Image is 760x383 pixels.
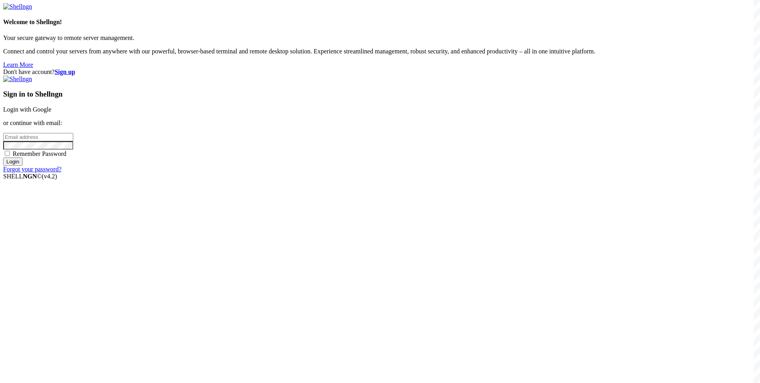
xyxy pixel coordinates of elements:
input: Login [3,157,23,166]
a: Login with Google [3,106,51,113]
div: Don't have account? [3,68,757,76]
input: Remember Password [5,151,10,156]
img: Shellngn [3,3,32,10]
p: Connect and control your servers from anywhere with our powerful, browser-based terminal and remo... [3,48,757,55]
span: Remember Password [13,150,66,157]
p: Your secure gateway to remote server management. [3,34,757,42]
a: Sign up [55,68,75,75]
img: Shellngn [3,76,32,83]
span: SHELL © [3,173,57,180]
p: or continue with email: [3,119,757,127]
a: Learn More [3,61,33,68]
input: Email address [3,133,73,141]
h3: Sign in to Shellngn [3,90,757,99]
a: Forgot your password? [3,166,61,173]
span: 4.2.0 [42,173,57,180]
h4: Welcome to Shellngn! [3,19,757,26]
b: NGN [23,173,37,180]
